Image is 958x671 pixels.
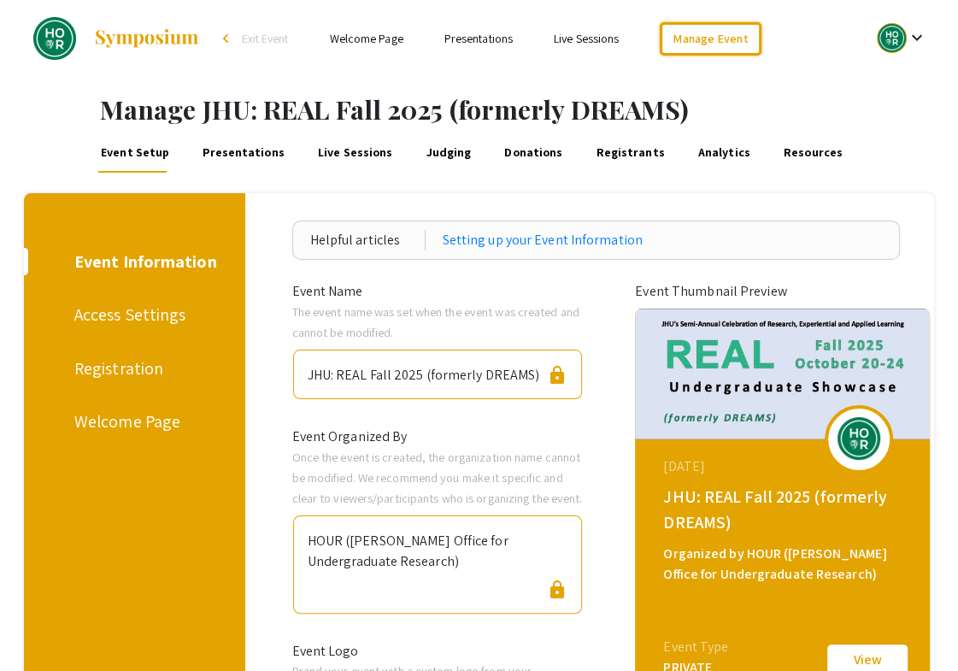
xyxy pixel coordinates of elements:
[13,17,200,60] a: JHU: REAL Fall 2025 (formerly DREAMS)
[547,580,567,600] span: lock
[310,230,426,250] div: Helpful articles
[279,281,597,302] div: Event Name
[329,31,403,46] a: Welcome Page
[201,132,287,173] a: Presentations
[696,132,753,173] a: Analytics
[663,484,906,535] div: JHU: REAL Fall 2025 (formerly DREAMS)
[781,132,845,173] a: Resources
[74,302,187,327] div: Access Settings
[292,449,583,506] span: Once the event is created, the organization name cannot be modified. We recommend you make it spe...
[74,409,187,434] div: Welcome Page
[315,132,395,173] a: Live Sessions
[663,456,906,477] div: [DATE]
[547,365,567,386] span: lock
[663,637,728,657] div: Event Type
[292,303,579,340] span: The event name was set when the event was created and cannot be modified.
[308,357,540,386] div: JHU: REAL Fall 2025 (formerly DREAMS)
[222,33,232,44] div: arrow_back_ios
[594,132,667,173] a: Registrants
[13,594,73,658] iframe: Chat
[279,427,597,447] div: Event Organized By
[635,309,930,439] img: jhu-real-fall-2025-formerly-dreams_eventCoverPhoto_af2ebe__thumb.jpg
[554,31,619,46] a: Live Sessions
[241,31,288,46] span: Exit Event
[100,94,958,125] h1: Manage JHU: REAL Fall 2025 (formerly DREAMS)
[98,132,172,173] a: Event Setup
[308,523,568,572] div: HOUR ([PERSON_NAME] Office for Undergraduate Research)
[93,28,200,49] img: Symposium by ForagerOne
[444,31,513,46] a: Presentations
[663,544,906,585] div: Organized by HOUR ([PERSON_NAME] Office for Undergraduate Research)
[833,417,885,460] img: jhu-real-fall-2025-formerly-dreams_eventLogo_e206f4_.png
[660,22,761,56] a: Manage Event
[424,132,473,173] a: Judging
[503,132,566,173] a: Donations
[635,281,873,302] div: Event Thumbnail Preview
[443,230,643,250] a: Setting up your Event Information
[859,19,945,57] button: Expand account dropdown
[33,17,76,60] img: JHU: REAL Fall 2025 (formerly DREAMS)
[907,27,927,48] mat-icon: Expand account dropdown
[74,356,187,381] div: Registration
[279,641,597,662] div: Event Logo
[74,249,217,274] div: Event Information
